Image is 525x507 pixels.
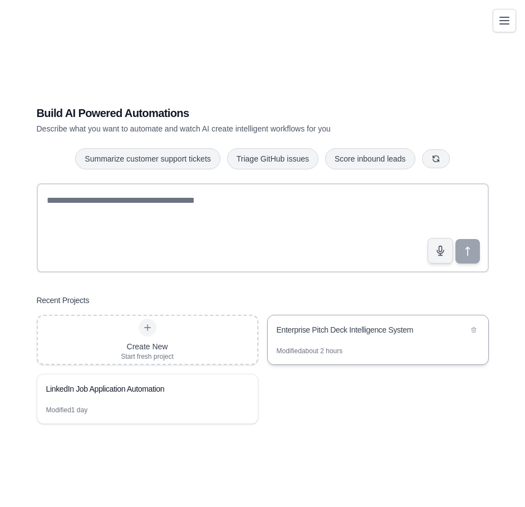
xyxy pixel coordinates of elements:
button: Summarize customer support tickets [75,148,220,169]
div: Enterprise Pitch Deck Intelligence System [277,324,468,335]
button: Get new suggestions [422,149,450,168]
button: Toggle navigation [493,9,516,32]
button: Score inbound leads [325,148,415,169]
p: Describe what you want to automate and watch AI create intelligent workflows for you [37,123,411,134]
div: Create New [121,341,174,352]
div: Modified about 2 hours [277,347,343,355]
div: LinkedIn Job Application Automation [46,383,238,394]
button: Delete project [468,324,479,335]
iframe: Chat Widget [469,454,525,507]
div: Modified 1 day [46,406,88,415]
button: Click to speak your automation idea [428,238,453,264]
div: Start fresh project [121,352,174,361]
button: Triage GitHub issues [227,148,318,169]
h1: Build AI Powered Automations [37,105,411,121]
h3: Recent Projects [37,295,90,306]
